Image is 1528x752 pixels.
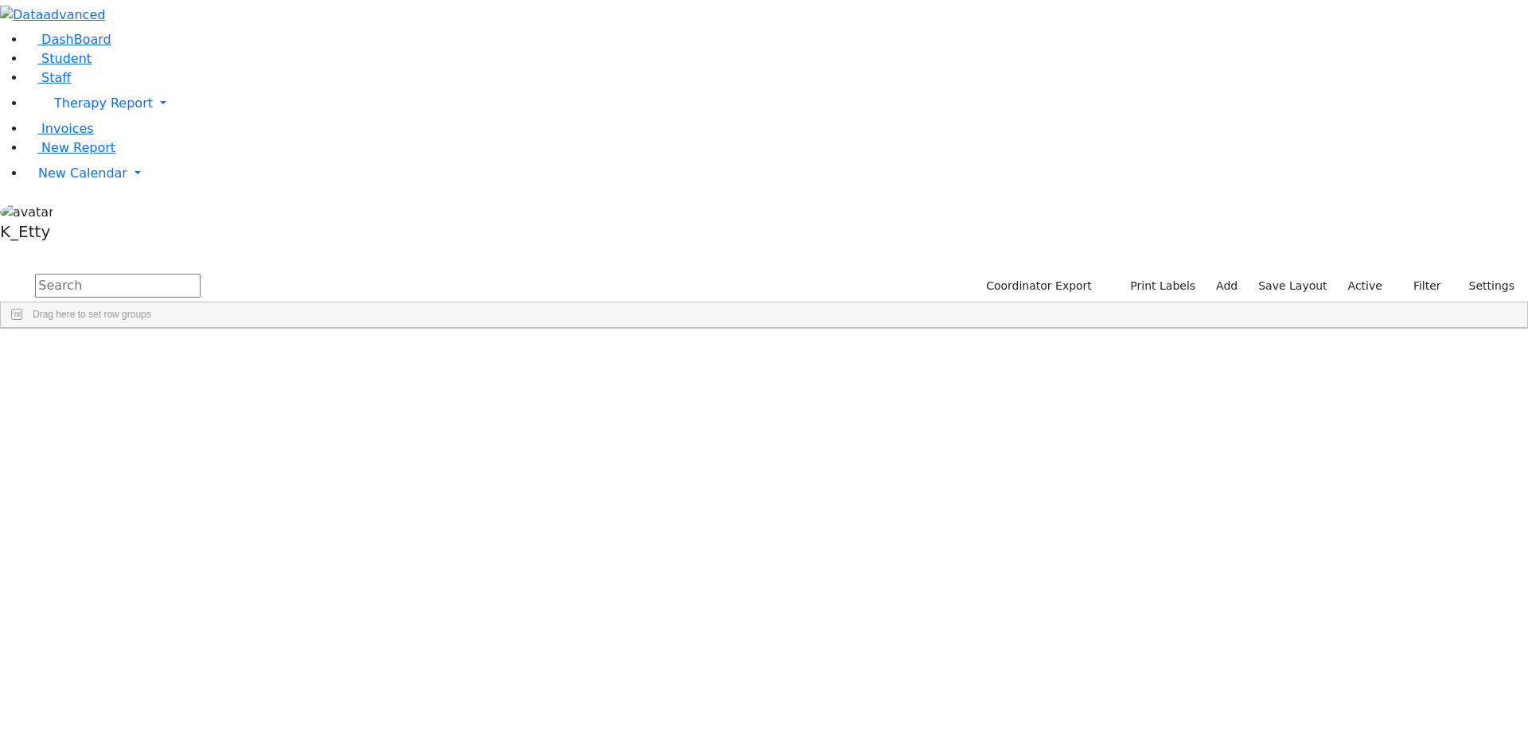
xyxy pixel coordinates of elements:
[1251,274,1334,298] button: Save Layout
[35,274,201,298] input: Search
[33,309,151,320] span: Drag here to set row groups
[25,158,1528,189] a: New Calendar
[1393,274,1448,298] button: Filter
[41,140,115,155] span: New Report
[976,274,1099,298] button: Coordinator Export
[25,88,1528,119] a: Therapy Report
[25,32,111,47] a: DashBoard
[1209,274,1245,298] a: Add
[1448,274,1522,298] button: Settings
[25,51,92,66] a: Student
[54,95,153,111] span: Therapy Report
[25,70,71,85] a: Staff
[38,166,127,181] span: New Calendar
[25,140,115,155] a: New Report
[41,121,94,136] span: Invoices
[1112,274,1203,298] button: Print Labels
[41,70,71,85] span: Staff
[1341,274,1390,298] label: Active
[25,121,94,136] a: Invoices
[41,51,92,66] span: Student
[41,32,111,47] span: DashBoard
